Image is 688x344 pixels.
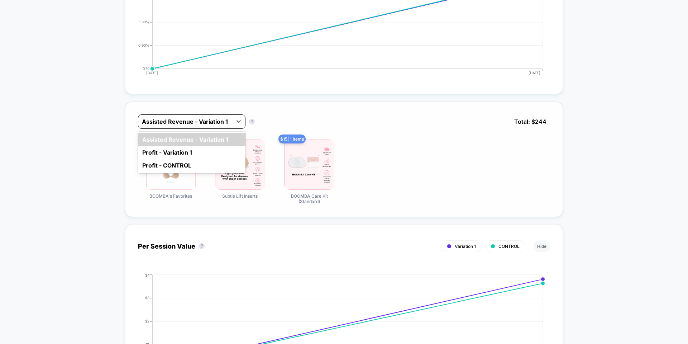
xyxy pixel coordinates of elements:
[284,140,334,190] img: BOOMBA Care Kit (Standard)
[139,20,149,24] tspan: 1.80%
[529,71,541,75] tspan: [DATE]
[222,193,258,199] span: Subtle Lift Inserts
[146,71,158,75] tspan: [DATE]
[278,135,306,143] span: $ 15 | 1 items
[511,114,550,129] span: Total: $ 244
[138,133,245,146] div: Assisted Revenue - Variation 1
[143,67,149,71] tspan: 0 %
[249,119,255,124] button: ?
[534,240,550,252] button: Hide
[138,159,245,172] div: Profit - CONTROL
[149,193,192,199] span: BOOMBA's Favorites
[145,273,149,277] tspan: $4
[145,296,149,300] tspan: $3
[455,244,476,249] span: Variation 1
[145,319,149,324] tspan: $2
[282,193,336,204] span: BOOMBA Care Kit (Standard)
[498,244,520,249] span: CONTROL
[199,243,205,249] button: ?
[138,43,149,48] tspan: 0.90%
[138,146,245,159] div: Profit - Variation 1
